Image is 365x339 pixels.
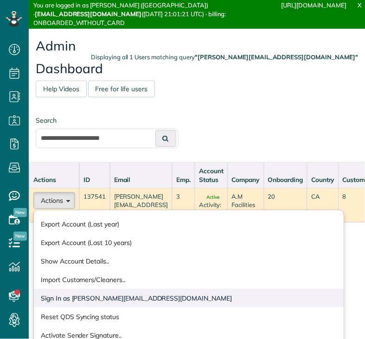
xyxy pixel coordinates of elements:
[228,188,264,222] td: A.M Facilities
[34,270,344,289] a: Import Customers/Cleaners..
[88,81,155,97] a: Free for life users
[33,175,75,184] div: Actions
[13,208,27,217] span: New
[35,10,141,18] strong: [EMAIL_ADDRESS][DOMAIN_NAME]
[311,175,334,184] div: Country
[34,215,344,233] a: Export Account (Last year)
[110,188,172,222] td: [PERSON_NAME][EMAIL_ADDRESS][DOMAIN_NAME]
[34,289,344,308] a: Sign In as [PERSON_NAME][EMAIL_ADDRESS][DOMAIN_NAME]
[172,188,195,222] td: 3
[79,188,110,222] td: 137541
[34,252,344,270] a: Show Account Details..
[264,188,307,222] td: 20
[232,175,260,184] div: Company
[33,192,75,209] button: Actions
[199,195,219,200] span: Active
[268,175,303,184] div: Onboarding
[91,53,358,62] div: Displaying all 1 Users matching query
[199,166,224,184] div: Account Status
[13,232,27,241] span: New
[36,81,87,97] a: Help Videos
[282,1,346,9] a: [URL][DOMAIN_NAME]
[34,308,344,326] a: Reset QDS Syncing status
[36,39,358,76] h2: Admin Dashboard
[34,233,344,252] a: Export Account (Last 10 years)
[36,116,179,125] label: Search
[195,53,358,61] strong: "[PERSON_NAME][EMAIL_ADDRESS][DOMAIN_NAME]"
[307,188,339,222] td: CA
[176,175,191,184] div: Emp.
[114,175,168,184] div: Email
[199,201,224,218] div: Activity: active
[83,175,106,184] div: ID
